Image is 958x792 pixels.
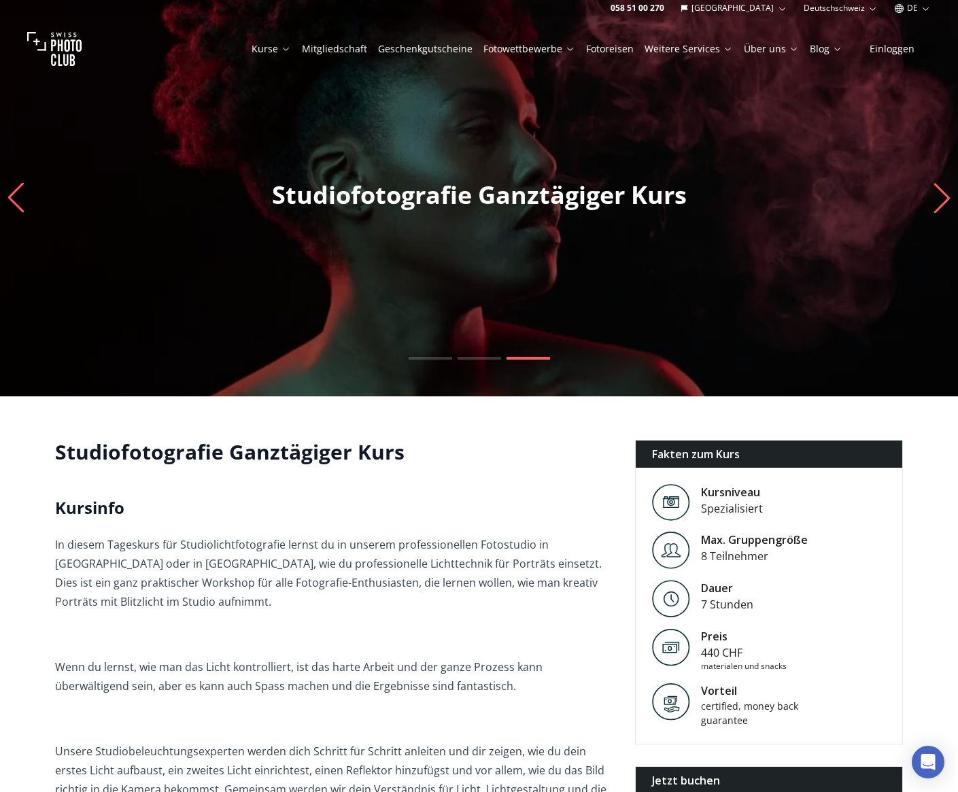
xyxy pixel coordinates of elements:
button: Fotowettbewerbe [478,39,581,58]
button: Einloggen [853,39,931,58]
img: Level [652,580,690,617]
button: Geschenkgutscheine [373,39,478,58]
button: Weitere Services [639,39,738,58]
a: Weitere Services [645,42,733,56]
div: Max. Gruppengröße [701,532,808,548]
img: Vorteil [652,683,690,721]
img: Preis [652,628,690,666]
div: Fakten zum Kurs [636,441,903,468]
div: certified, money back guarantee [701,699,817,727]
div: 7 Stunden [701,596,753,613]
div: Open Intercom Messenger [912,746,944,778]
button: Fotoreisen [581,39,639,58]
div: 8 Teilnehmer [701,548,808,564]
a: Fotowettbewerbe [483,42,575,56]
a: Blog [810,42,842,56]
p: Wenn du lernst, wie man das Licht kontrolliert, ist das harte Arbeit und der ganze Prozess kann ü... [55,657,613,695]
div: Vorteil [701,683,817,699]
p: In diesem Tageskurs für Studiolichtfotografie lernst du in unserem professionellen Fotostudio in ... [55,535,613,611]
a: 058 51 00 270 [611,3,664,14]
a: Geschenkgutscheine [378,42,473,56]
div: Kursniveau [701,484,763,500]
img: Swiss photo club [27,22,82,76]
div: materialen und snacks [701,661,787,672]
div: Preis [701,628,787,644]
div: Dauer [701,580,753,596]
a: Kurse [252,42,291,56]
button: Mitgliedschaft [296,39,373,58]
button: Kurse [246,39,296,58]
div: 440 CHF [701,644,787,661]
h1: Studiofotografie Ganztägiger Kurs [55,440,613,464]
button: Über uns [738,39,804,58]
h2: Kursinfo [55,497,613,519]
a: Über uns [744,42,799,56]
img: Level [652,532,690,569]
a: Mitgliedschaft [302,42,367,56]
img: Level [652,484,690,521]
button: Blog [804,39,848,58]
a: Fotoreisen [586,42,634,56]
div: Spezialisiert [701,500,763,517]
